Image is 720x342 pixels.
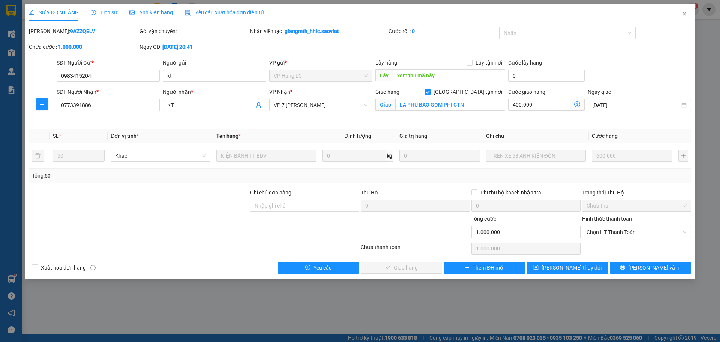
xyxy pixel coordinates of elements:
span: clock-circle [91,10,96,15]
span: Phí thu hộ khách nhận trả [477,188,544,197]
span: Định lượng [345,133,371,139]
div: Chưa cước : [29,43,138,51]
span: Khác [115,150,206,161]
button: exclamation-circleYêu cầu [278,262,359,274]
span: Chưa thu [586,200,687,211]
div: VP gửi [269,59,372,67]
span: [PERSON_NAME] và In [628,264,681,272]
input: Cước lấy hàng [508,70,585,82]
span: Chọn HT Thanh Toán [586,226,687,238]
span: Cước hàng [592,133,618,139]
div: Người gửi [163,59,266,67]
span: SỬA ĐƠN HÀNG [29,9,79,15]
span: Lấy hàng [375,60,397,66]
span: VP 7 Phạm Văn Đồng [274,99,368,111]
input: Dọc đường [393,69,505,81]
div: Trạng thái Thu Hộ [582,188,691,197]
label: Cước giao hàng [508,89,545,95]
button: plus [678,150,688,162]
span: close [681,11,687,17]
span: [GEOGRAPHIC_DATA] tận nơi [430,88,505,96]
span: Giao hàng [375,89,399,95]
div: Người nhận [163,88,266,96]
span: user-add [256,102,262,108]
button: printer[PERSON_NAME] và In [610,262,691,274]
input: 0 [399,150,480,162]
button: save[PERSON_NAME] thay đổi [526,262,608,274]
span: exclamation-circle [305,265,310,271]
span: Lấy [375,69,393,81]
span: picture [129,10,135,15]
button: plus [36,98,48,110]
div: Ngày GD: [139,43,249,51]
span: Lấy tận nơi [472,59,505,67]
input: Giao tận nơi [395,99,505,111]
div: Nhân viên tạo: [250,27,387,35]
div: Tổng: 50 [32,172,278,180]
span: dollar-circle [574,101,580,107]
span: Tên hàng [216,133,241,139]
span: Giao [375,99,395,111]
b: 9AZZQELV [70,28,95,34]
label: Ngày giao [588,89,611,95]
span: Yêu cầu [313,264,332,272]
button: checkGiao hàng [361,262,442,274]
input: 0 [592,150,672,162]
b: 1.000.000 [58,44,82,50]
div: Gói vận chuyển: [139,27,249,35]
b: [DATE] 20:41 [162,44,193,50]
b: 0 [412,28,415,34]
input: Ngày giao [592,101,679,109]
span: VP Hàng LC [274,70,368,81]
span: [PERSON_NAME] thay đổi [541,264,601,272]
span: SL [53,133,59,139]
span: Ảnh kiện hàng [129,9,173,15]
span: Đơn vị tính [111,133,139,139]
span: printer [620,265,625,271]
label: Cước lấy hàng [508,60,542,66]
img: icon [185,10,191,16]
input: VD: Bàn, Ghế [216,150,316,162]
span: edit [29,10,34,15]
label: Ghi chú đơn hàng [250,190,291,196]
button: plusThêm ĐH mới [444,262,525,274]
div: SĐT Người Nhận [57,88,160,96]
label: Hình thức thanh toán [582,216,632,222]
button: Close [674,4,695,25]
div: Chưa thanh toán [360,243,471,256]
span: Tổng cước [471,216,496,222]
span: Thu Hộ [361,190,378,196]
input: Ghi Chú [486,150,586,162]
span: plus [464,265,469,271]
div: [PERSON_NAME]: [29,27,138,35]
span: Giá trị hàng [399,133,427,139]
span: Thêm ĐH mới [472,264,504,272]
span: Xuất hóa đơn hàng [38,264,89,272]
span: info-circle [90,265,96,270]
span: Lịch sử [91,9,117,15]
div: SĐT Người Gửi [57,59,160,67]
span: VP Nhận [269,89,290,95]
span: plus [36,101,48,107]
span: Yêu cầu xuất hóa đơn điện tử [185,9,264,15]
span: kg [386,150,393,162]
div: Cước rồi : [388,27,498,35]
input: Cước giao hàng [508,99,570,111]
input: Ghi chú đơn hàng [250,200,359,212]
b: giangmth_hhlc.saoviet [285,28,339,34]
th: Ghi chú [483,129,589,143]
span: save [533,265,538,271]
button: delete [32,150,44,162]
